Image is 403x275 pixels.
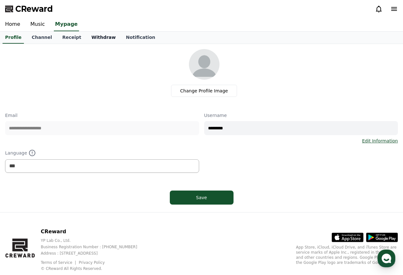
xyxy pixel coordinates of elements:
a: Privacy Policy [79,260,105,265]
span: Settings [94,212,110,217]
a: Edit Information [362,138,398,144]
p: Email [5,112,199,119]
a: Receipt [57,32,86,44]
span: CReward [15,4,53,14]
p: CReward [41,228,148,235]
p: Business Registration Number : [PHONE_NUMBER] [41,244,148,250]
span: Messages [53,212,72,217]
p: Username [204,112,398,119]
a: Terms of Service [41,260,77,265]
p: Language [5,149,199,157]
a: Settings [82,202,122,218]
p: Address : [STREET_ADDRESS] [41,251,148,256]
p: © CReward All Rights Reserved. [41,266,148,271]
a: Notification [121,32,160,44]
a: CReward [5,4,53,14]
span: Home [16,212,27,217]
label: Change Profile Image [171,85,237,97]
a: Home [2,202,42,218]
a: Profile [3,32,24,44]
a: Channel [26,32,57,44]
p: App Store, iCloud, iCloud Drive, and iTunes Store are service marks of Apple Inc., registered in ... [296,245,398,265]
a: Withdraw [86,32,121,44]
p: YP Lab Co., Ltd. [41,238,148,243]
a: Music [25,18,50,31]
div: Save [183,194,221,201]
img: profile_image [189,49,219,80]
a: Messages [42,202,82,218]
a: Mypage [54,18,79,31]
button: Save [170,191,234,205]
